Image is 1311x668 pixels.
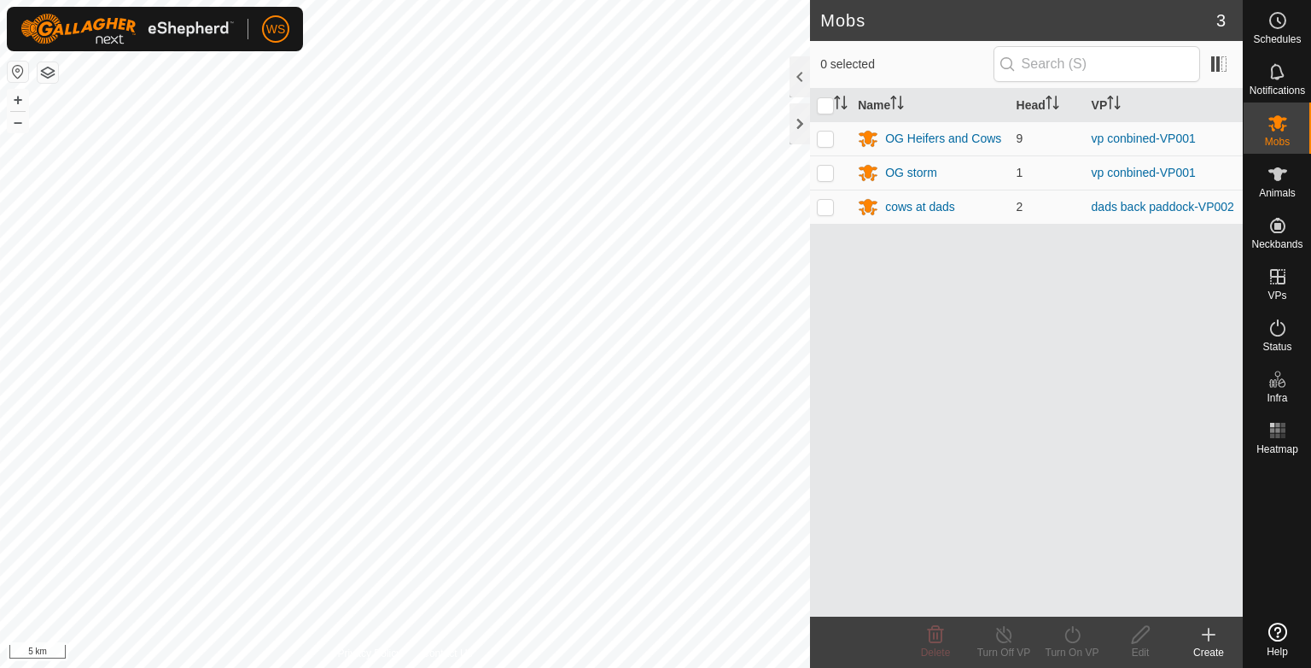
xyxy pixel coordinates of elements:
[834,98,848,112] p-sorticon: Activate to sort
[1250,85,1305,96] span: Notifications
[1046,98,1059,112] p-sorticon: Activate to sort
[1267,290,1286,301] span: VPs
[1017,166,1023,179] span: 1
[1256,444,1298,454] span: Heatmap
[422,646,472,661] a: Contact Us
[820,10,1216,31] h2: Mobs
[20,14,234,44] img: Gallagher Logo
[8,112,28,132] button: –
[1107,98,1121,112] p-sorticon: Activate to sort
[1251,239,1302,249] span: Neckbands
[1106,645,1174,660] div: Edit
[1092,132,1196,145] a: vp conbined-VP001
[1244,616,1311,664] a: Help
[890,98,904,112] p-sorticon: Activate to sort
[1010,89,1085,122] th: Head
[1092,200,1234,214] a: dads back paddock-VP002
[1085,89,1243,122] th: VP
[1267,393,1287,403] span: Infra
[266,21,286,38] span: WS
[993,46,1200,82] input: Search (S)
[1253,34,1301,44] span: Schedules
[851,89,1009,122] th: Name
[8,62,28,82] button: Reset Map
[1216,8,1226,33] span: 3
[885,198,955,216] div: cows at dads
[1267,647,1288,657] span: Help
[1017,200,1023,214] span: 2
[1262,342,1291,352] span: Status
[885,164,937,182] div: OG storm
[8,90,28,110] button: +
[1265,137,1290,147] span: Mobs
[1017,132,1023,145] span: 9
[38,62,58,83] button: Map Layers
[820,56,993,73] span: 0 selected
[1092,166,1196,179] a: vp conbined-VP001
[1174,645,1243,660] div: Create
[921,647,951,659] span: Delete
[885,130,1001,148] div: OG Heifers and Cows
[1259,188,1296,198] span: Animals
[338,646,402,661] a: Privacy Policy
[970,645,1038,660] div: Turn Off VP
[1038,645,1106,660] div: Turn On VP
